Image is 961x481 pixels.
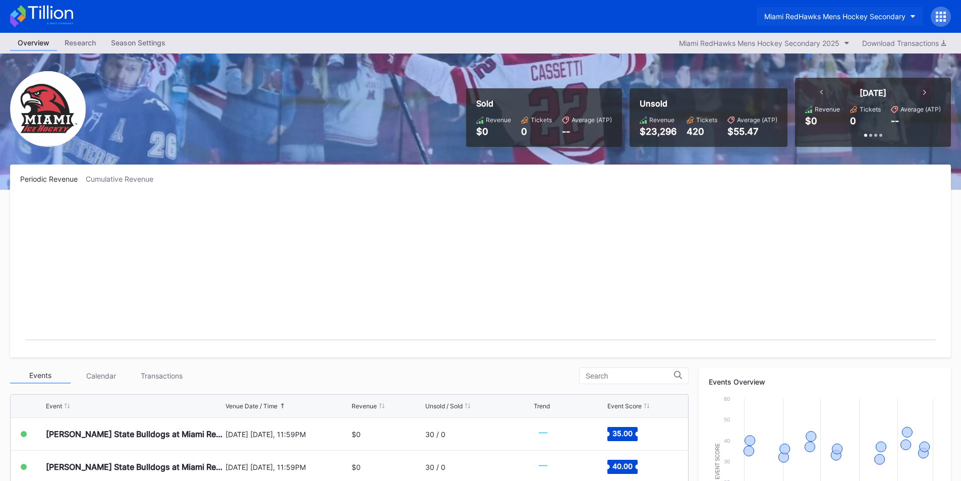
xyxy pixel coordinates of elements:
[674,36,855,50] button: Miami RedHawks Mens Hockey Secondary 2025
[225,402,277,410] div: Venue Date / Time
[10,368,71,384] div: Events
[850,116,856,126] div: 0
[86,175,161,183] div: Cumulative Revenue
[862,39,946,47] div: Download Transactions
[860,105,881,113] div: Tickets
[57,35,103,50] div: Research
[724,438,730,444] text: 40
[715,443,720,479] text: Event Score
[225,430,350,439] div: [DATE] [DATE], 11:59PM
[649,116,674,124] div: Revenue
[724,458,730,464] text: 30
[476,126,511,137] div: $0
[103,35,173,51] a: Season Settings
[352,402,377,410] div: Revenue
[57,35,103,51] a: Research
[757,7,923,26] button: Miami RedHawks Mens Hockey Secondary
[737,116,777,124] div: Average (ATP)
[696,116,717,124] div: Tickets
[46,462,223,472] div: [PERSON_NAME] State Bulldogs at Miami Redhawks Mens Hockey
[10,71,86,147] img: Miami_RedHawks_Mens_Hockey_Secondary.png
[764,12,906,21] div: Miami RedHawks Mens Hockey Secondary
[815,105,840,113] div: Revenue
[425,430,445,439] div: 30 / 0
[640,126,676,137] div: $23,296
[71,368,131,384] div: Calendar
[891,116,899,126] div: --
[724,416,730,422] text: 50
[20,175,86,183] div: Periodic Revenue
[531,116,552,124] div: Tickets
[805,116,817,126] div: $0
[476,98,612,109] div: Sold
[521,126,552,137] div: 0
[131,368,192,384] div: Transactions
[352,463,361,471] div: $0
[687,126,717,137] div: 420
[900,105,941,113] div: Average (ATP)
[103,35,173,50] div: Season Settings
[46,402,62,410] div: Event
[857,36,951,50] button: Download Transactions
[727,126,777,137] div: $55.47
[640,98,777,109] div: Unsold
[612,462,633,470] text: 40.00
[679,39,839,47] div: Miami RedHawks Mens Hockey Secondary 2025
[225,463,350,471] div: [DATE] [DATE], 11:59PM
[612,429,633,438] text: 35.00
[572,116,612,124] div: Average (ATP)
[534,421,564,447] svg: Chart title
[20,196,941,347] svg: Chart title
[709,378,941,386] div: Events Overview
[860,88,886,98] div: [DATE]
[352,430,361,439] div: $0
[562,126,612,137] div: --
[534,402,550,410] div: Trend
[425,402,463,410] div: Unsold / Sold
[425,463,445,471] div: 30 / 0
[46,429,223,439] div: [PERSON_NAME] State Bulldogs at Miami Redhawks Mens Hockey
[586,372,674,380] input: Search
[486,116,511,124] div: Revenue
[607,402,642,410] div: Event Score
[10,35,57,51] a: Overview
[724,396,730,402] text: 60
[534,454,564,479] svg: Chart title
